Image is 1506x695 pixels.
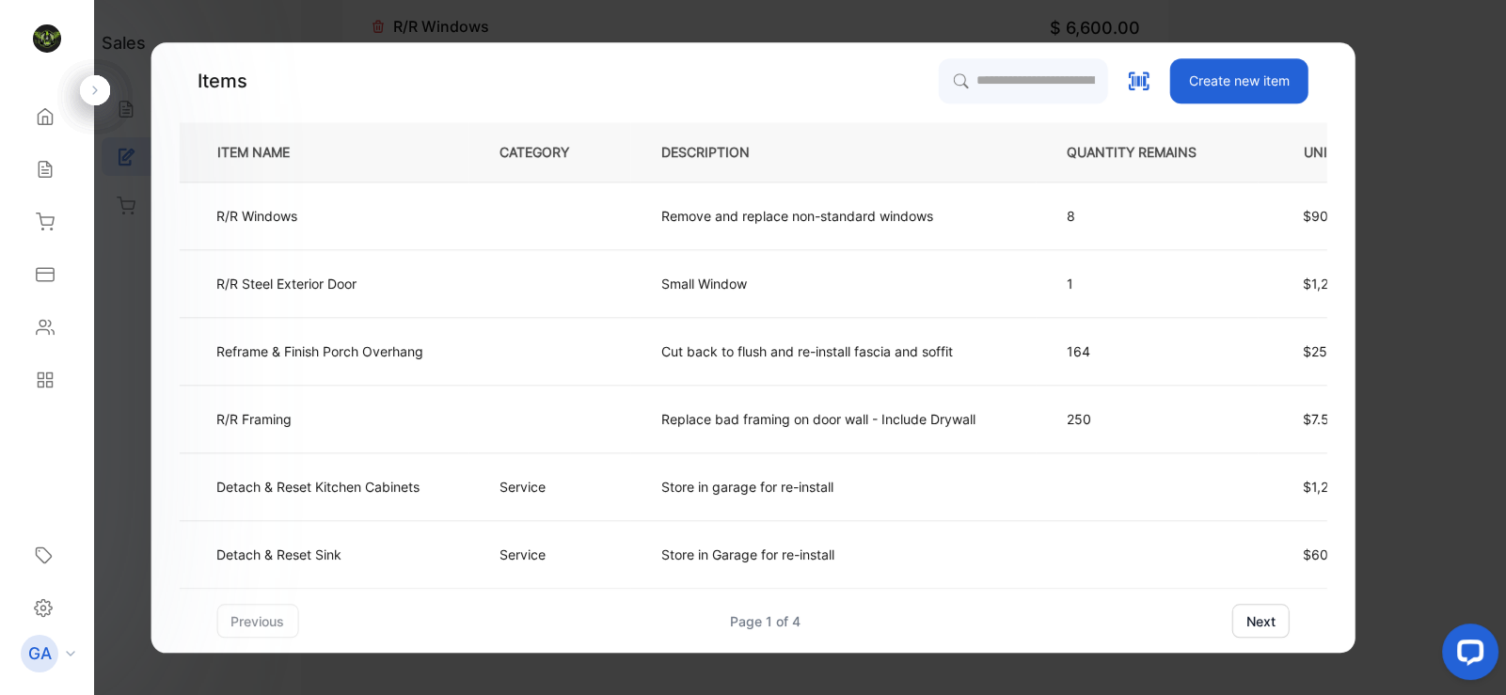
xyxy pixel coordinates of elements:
p: GA [28,641,52,666]
p: Replace bad framing on door wall - Include Drywall [661,409,975,429]
p: 250 [1067,409,1227,429]
p: Reframe & Finish Porch Overhang [216,341,423,361]
span: $7.50 [1303,411,1338,427]
span: $1,200.00 [1303,276,1366,292]
button: previous [216,604,298,638]
p: 8 [1067,206,1227,226]
span: $1,200.00 [1303,479,1366,495]
p: Detach & Reset Sink [216,545,341,564]
p: Cut back to flush and re-install fascia and soffit [661,341,953,361]
p: Store in Garage for re-install [661,545,834,564]
p: 1 [1067,274,1227,293]
p: UNIT PRICE [1289,142,1410,162]
p: Items [198,67,247,95]
p: Service [499,477,546,497]
img: logo [33,24,61,53]
span: $900.00 [1303,208,1357,224]
p: ITEM NAME [210,142,320,162]
button: Create new item [1170,58,1308,103]
p: Small Window [661,274,786,293]
p: Remove and replace non-standard windows [661,206,933,226]
p: R/R Windows [216,206,306,226]
iframe: LiveChat chat widget [1427,616,1506,695]
p: CATEGORY [499,142,599,162]
p: R/R Framing [216,409,306,429]
p: Store in garage for re-install [661,477,833,497]
p: Service [499,545,546,564]
p: DESCRIPTION [661,142,780,162]
p: Detach & Reset Kitchen Cabinets [216,477,420,497]
span: $600.00 [1303,546,1357,562]
p: R/R Steel Exterior Door [216,274,357,293]
span: $25.00 [1303,343,1348,359]
p: 164 [1067,341,1227,361]
p: QUANTITY REMAINS [1067,142,1227,162]
button: next [1232,604,1290,638]
div: Page 1 of 4 [730,611,801,631]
